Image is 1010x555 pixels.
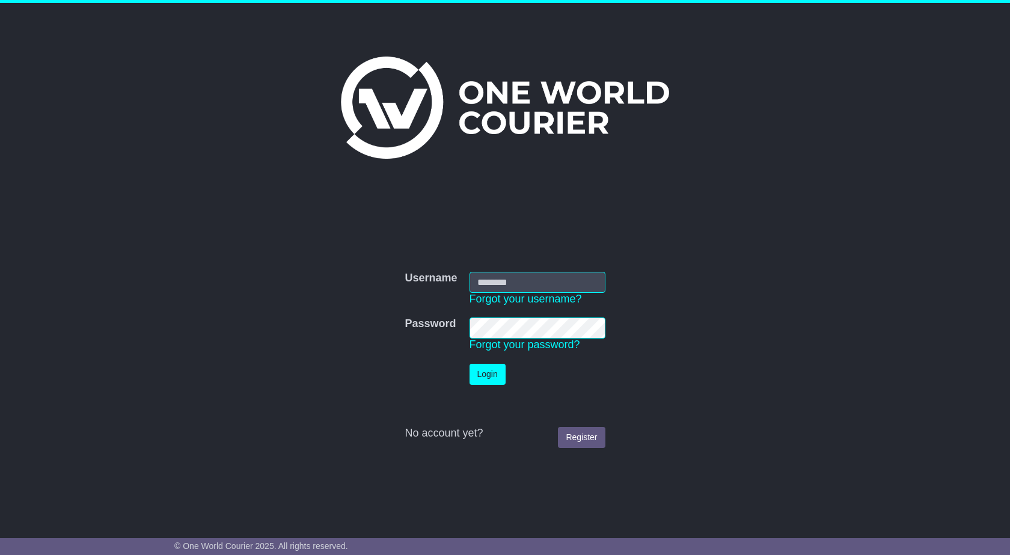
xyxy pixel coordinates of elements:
a: Forgot your password? [470,339,580,351]
div: No account yet? [405,427,605,440]
label: Password [405,317,456,331]
img: One World [341,57,669,159]
a: Register [558,427,605,448]
span: © One World Courier 2025. All rights reserved. [174,541,348,551]
label: Username [405,272,457,285]
button: Login [470,364,506,385]
a: Forgot your username? [470,293,582,305]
